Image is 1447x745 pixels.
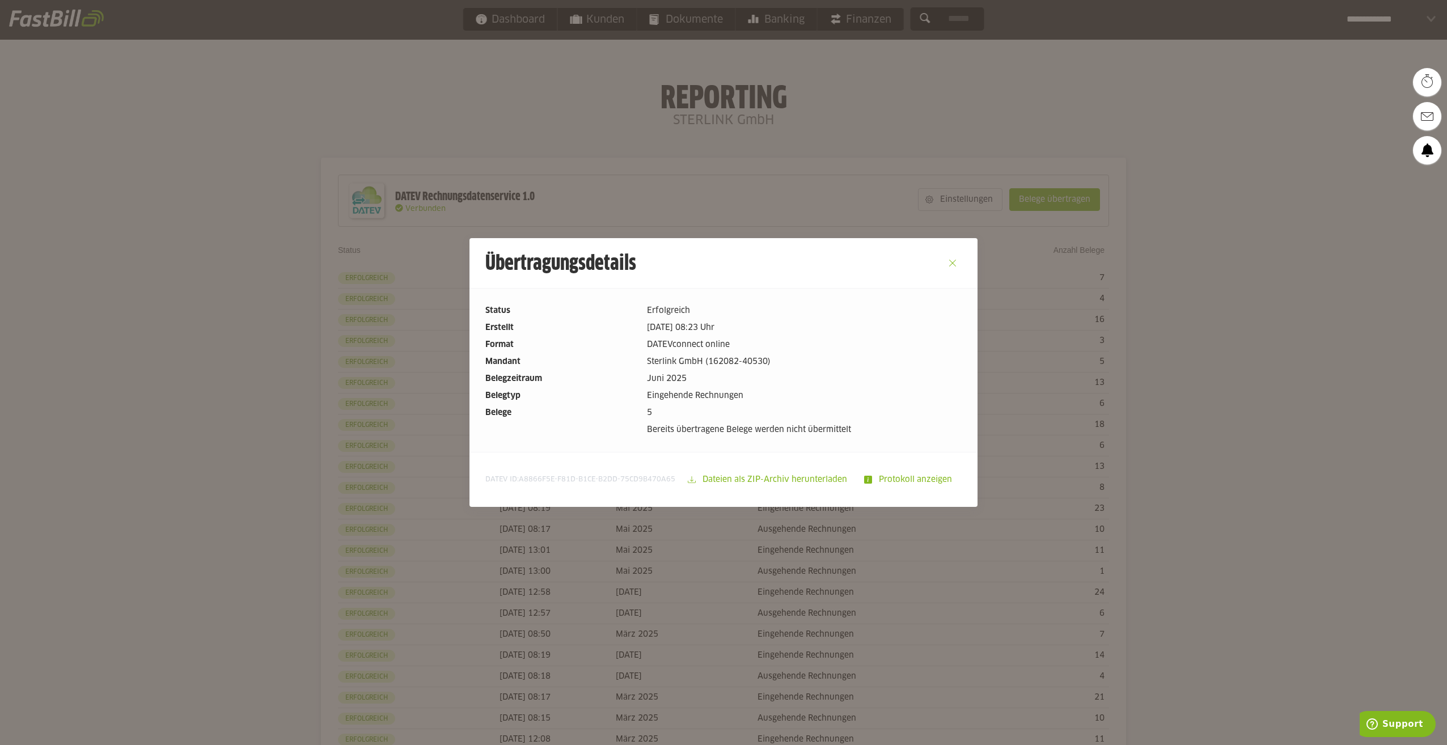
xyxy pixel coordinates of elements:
dt: Status [485,304,638,317]
span: A8866F5E-F81D-B1CE-B2DD-75CD9B470A65 [519,476,675,483]
dd: Bereits übertragene Belege werden nicht übermittelt [647,424,962,436]
dd: Erfolgreich [647,304,962,317]
iframe: Öffnet ein Widget, in dem Sie weitere Informationen finden [1360,711,1436,739]
sl-button: Dateien als ZIP-Archiv herunterladen [680,468,857,491]
dd: Juni 2025 [647,372,962,385]
dt: Belegtyp [485,390,638,402]
sl-button: Protokoll anzeigen [857,468,962,491]
dt: Erstellt [485,321,638,334]
dd: DATEVconnect online [647,338,962,351]
dd: [DATE] 08:23 Uhr [647,321,962,334]
dt: Mandant [485,355,638,368]
dt: Belegzeitraum [485,372,638,385]
dd: Eingehende Rechnungen [647,390,962,402]
span: DATEV ID: [485,475,675,484]
dt: Format [485,338,638,351]
dd: Sterlink GmbH (162082-40530) [647,355,962,368]
dd: 5 [647,407,962,419]
dt: Belege [485,407,638,419]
